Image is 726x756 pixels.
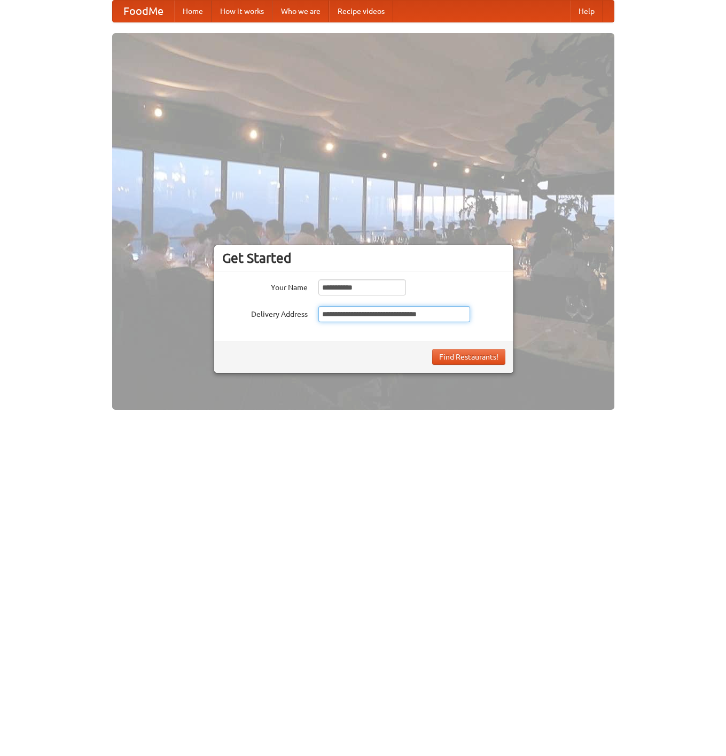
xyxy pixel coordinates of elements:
a: FoodMe [113,1,174,22]
a: Recipe videos [329,1,393,22]
button: Find Restaurants! [432,349,505,365]
a: How it works [212,1,272,22]
a: Home [174,1,212,22]
a: Help [570,1,603,22]
label: Delivery Address [222,306,308,319]
h3: Get Started [222,250,505,266]
label: Your Name [222,279,308,293]
a: Who we are [272,1,329,22]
